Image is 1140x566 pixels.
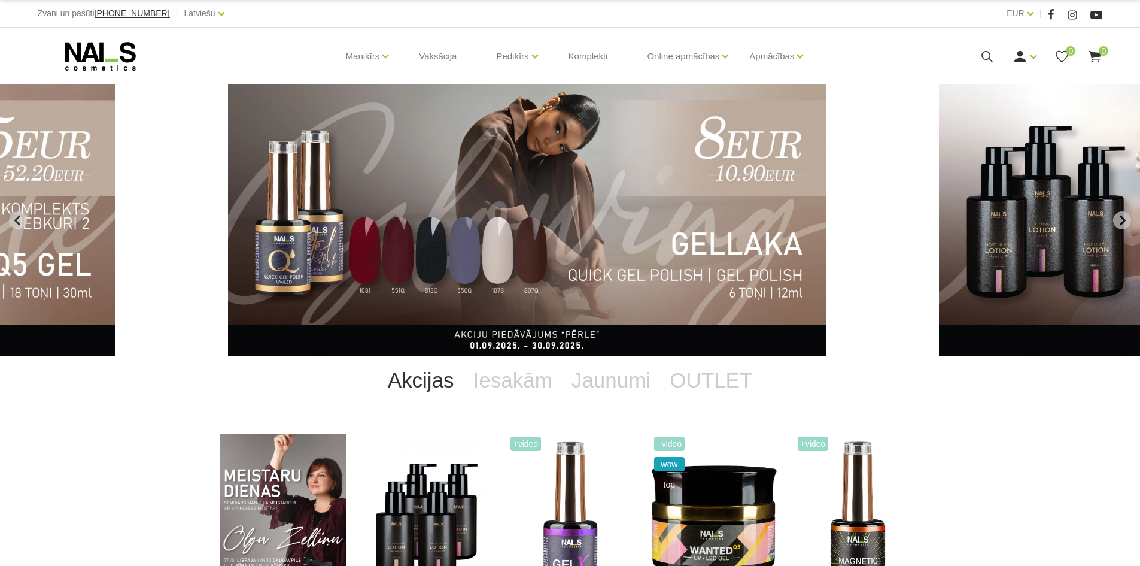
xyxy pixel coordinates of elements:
a: [PHONE_NUMBER] [95,9,170,18]
a: Apmācības [749,32,794,80]
div: Zvani un pasūti [38,6,170,21]
button: Previous slide [9,211,27,229]
a: OUTLET [660,356,762,404]
span: wow [654,457,685,471]
a: Vaksācija [409,28,466,85]
span: | [176,6,178,21]
a: EUR [1007,6,1025,20]
button: Next slide [1113,211,1131,229]
a: Akcijas [378,356,464,404]
a: Latviešu [184,6,215,20]
span: +Video [510,437,542,451]
a: Manikīrs [346,32,380,80]
span: +Video [798,437,829,451]
span: | [1039,6,1042,21]
span: 0 [1066,46,1075,56]
a: Pedikīrs [496,32,528,80]
a: 0 [1054,49,1069,64]
span: top [654,477,685,492]
iframe: chat widget [1056,528,1134,566]
a: Online apmācības [647,32,719,80]
li: 6 of 14 [228,84,912,356]
a: 0 [1087,49,1102,64]
span: 0 [1099,46,1108,56]
a: Iesakām [464,356,562,404]
a: Jaunumi [562,356,660,404]
a: Komplekti [559,28,618,85]
span: [PHONE_NUMBER] [95,8,170,18]
span: +Video [654,437,685,451]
